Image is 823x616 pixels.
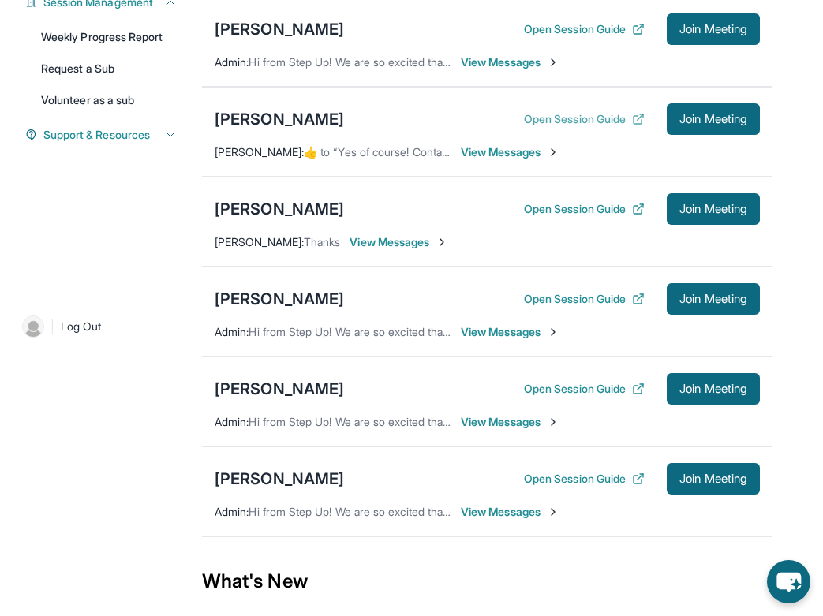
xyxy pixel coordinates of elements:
div: [PERSON_NAME] [215,108,344,130]
button: Open Session Guide [524,471,645,487]
div: [PERSON_NAME] [215,288,344,310]
button: Join Meeting [667,283,760,315]
span: Thanks [304,235,340,248]
button: Join Meeting [667,103,760,135]
img: Chevron-Right [547,146,559,159]
button: Join Meeting [667,463,760,495]
span: Admin : [215,415,249,428]
span: Admin : [215,325,249,338]
span: View Messages [461,414,559,430]
span: Admin : [215,55,249,69]
span: Admin : [215,505,249,518]
span: Support & Resources [43,127,150,143]
button: Join Meeting [667,193,760,225]
img: Chevron-Right [436,236,448,248]
button: Open Session Guide [524,291,645,307]
span: View Messages [350,234,448,250]
button: Join Meeting [667,13,760,45]
img: Chevron-Right [547,506,559,518]
span: View Messages [461,324,559,340]
span: Join Meeting [679,384,747,394]
span: Join Meeting [679,24,747,34]
span: View Messages [461,54,559,70]
div: What's New [202,547,772,616]
button: Open Session Guide [524,111,645,127]
span: [PERSON_NAME] : [215,235,304,248]
a: |Log Out [16,309,186,344]
img: Chevron-Right [547,416,559,428]
a: Request a Sub [32,54,186,83]
span: [PERSON_NAME] : [215,145,304,159]
span: Join Meeting [679,474,747,483]
div: [PERSON_NAME] [215,198,344,220]
div: [PERSON_NAME] [215,18,344,40]
span: | [51,317,54,336]
span: Join Meeting [679,204,747,214]
img: user-img [22,315,44,338]
span: Join Meeting [679,294,747,304]
span: View Messages [461,144,559,160]
div: [PERSON_NAME] [215,378,344,400]
img: Chevron-Right [547,56,559,69]
span: Log Out [61,319,102,334]
button: Join Meeting [667,373,760,405]
img: Chevron-Right [547,326,559,338]
button: Support & Resources [37,127,177,143]
div: [PERSON_NAME] [215,468,344,490]
a: Weekly Progress Report [32,23,186,51]
span: View Messages [461,504,559,520]
a: Volunteer as a sub [32,86,186,114]
span: Join Meeting [679,114,747,124]
button: Open Session Guide [524,381,645,397]
button: chat-button [767,560,810,603]
button: Open Session Guide [524,201,645,217]
button: Open Session Guide [524,21,645,37]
